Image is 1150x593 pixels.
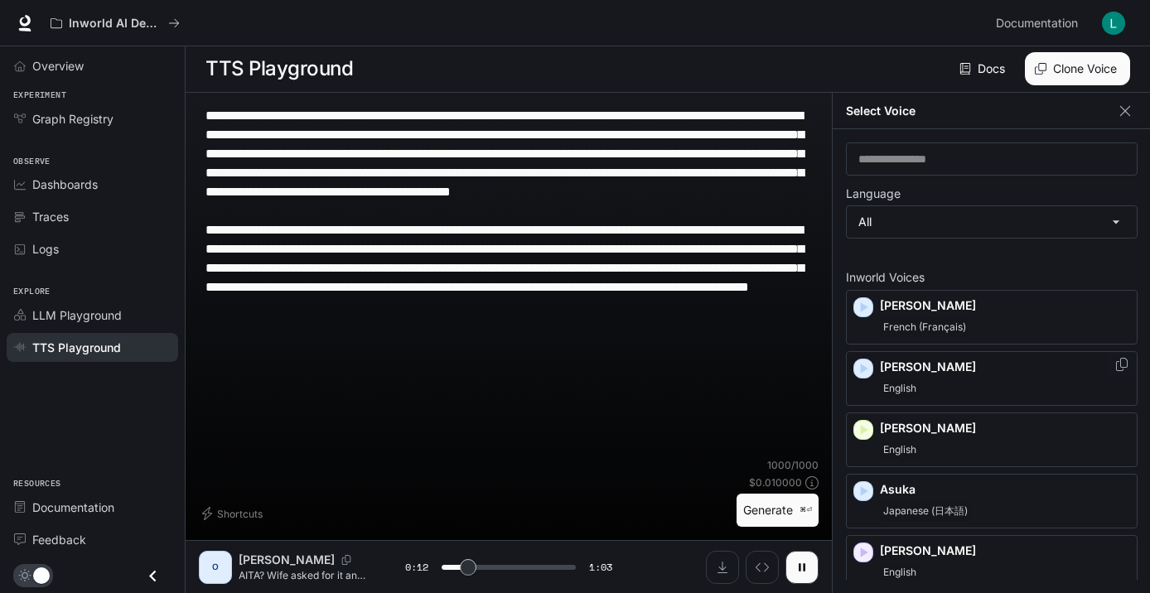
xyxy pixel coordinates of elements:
[880,542,1130,559] p: [PERSON_NAME]
[996,13,1078,34] span: Documentation
[7,51,178,80] a: Overview
[749,475,802,489] p: $ 0.010000
[335,555,358,565] button: Copy Voice ID
[880,317,969,337] span: French (Français)
[32,208,69,225] span: Traces
[7,493,178,522] a: Documentation
[7,333,178,362] a: TTS Playground
[7,202,178,231] a: Traces
[7,104,178,133] a: Graph Registry
[134,559,172,593] button: Close drawer
[7,234,178,263] a: Logs
[205,52,353,85] h1: TTS Playground
[202,554,229,581] div: O
[880,359,1130,375] p: [PERSON_NAME]
[847,206,1137,238] div: All
[405,559,428,576] span: 0:12
[32,499,114,516] span: Documentation
[880,420,1130,436] p: [PERSON_NAME]
[239,568,365,582] p: AITA? Wife asked for it and then got upset when it happenedI'm (38m) a wrestler, i used to compet...
[880,378,920,398] span: English
[767,458,819,472] p: 1000 / 1000
[1114,358,1130,371] button: Copy Voice ID
[32,531,86,548] span: Feedback
[32,306,122,324] span: LLM Playground
[32,110,114,128] span: Graph Registry
[1102,12,1125,35] img: User avatar
[7,525,178,554] a: Feedback
[956,52,1012,85] a: Docs
[880,501,971,521] span: Japanese (日本語)
[199,500,269,527] button: Shortcuts
[32,57,84,75] span: Overview
[846,272,1138,283] p: Inworld Voices
[706,551,739,584] button: Download audio
[32,240,59,258] span: Logs
[746,551,779,584] button: Inspect
[989,7,1090,40] a: Documentation
[7,301,178,330] a: LLM Playground
[880,562,920,582] span: English
[69,17,162,31] p: Inworld AI Demos
[1097,7,1130,40] button: User avatar
[32,339,121,356] span: TTS Playground
[33,566,50,584] span: Dark mode toggle
[846,188,901,200] p: Language
[880,440,920,460] span: English
[880,481,1130,498] p: Asuka
[800,505,812,515] p: ⌘⏎
[7,170,178,199] a: Dashboards
[239,552,335,568] p: [PERSON_NAME]
[737,494,819,528] button: Generate⌘⏎
[589,559,612,576] span: 1:03
[880,297,1130,314] p: [PERSON_NAME]
[1025,52,1130,85] button: Clone Voice
[43,7,187,40] button: All workspaces
[32,176,98,193] span: Dashboards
